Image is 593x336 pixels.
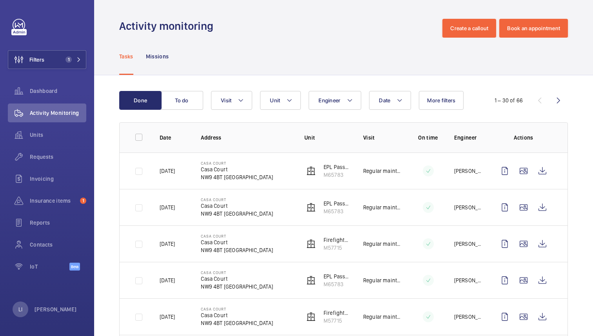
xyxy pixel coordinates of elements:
[324,280,351,288] p: M65783
[201,165,273,173] p: Casa Court
[201,319,273,327] p: NW9 4BT [GEOGRAPHIC_DATA]
[363,167,402,175] p: Regular maintenance
[324,244,351,252] p: M57715
[363,134,402,142] p: Visit
[324,200,351,207] p: EPL Passenger Lift No 2
[454,134,483,142] p: Engineer
[160,276,175,284] p: [DATE]
[363,240,402,248] p: Regular maintenance
[29,56,44,64] span: Filters
[363,313,402,321] p: Regular maintenance
[35,305,77,313] p: [PERSON_NAME]
[160,203,175,211] p: [DATE]
[379,97,390,104] span: Date
[306,239,316,249] img: elevator.svg
[309,91,361,110] button: Engineer
[454,276,483,284] p: [PERSON_NAME]
[30,197,77,205] span: Insurance items
[454,240,483,248] p: [PERSON_NAME]
[260,91,301,110] button: Unit
[160,134,188,142] p: Date
[495,96,523,104] div: 1 – 30 of 66
[18,305,22,313] p: LI
[419,91,464,110] button: More filters
[201,311,273,319] p: Casa Court
[201,202,273,210] p: Casa Court
[201,238,273,246] p: Casa Court
[211,91,252,110] button: Visit
[415,134,442,142] p: On time
[30,109,86,117] span: Activity Monitoring
[304,134,351,142] p: Unit
[30,175,86,183] span: Invoicing
[306,166,316,176] img: elevator.svg
[499,19,568,38] button: Book an appointment
[30,219,86,227] span: Reports
[69,263,80,271] span: Beta
[201,173,273,181] p: NW9 4BT [GEOGRAPHIC_DATA]
[306,276,316,285] img: elevator.svg
[306,312,316,321] img: elevator.svg
[161,91,203,110] button: To do
[160,240,175,248] p: [DATE]
[146,53,169,60] p: Missions
[369,91,411,110] button: Date
[30,263,69,271] span: IoT
[80,198,86,204] span: 1
[363,203,402,211] p: Regular maintenance
[201,275,273,283] p: Casa Court
[119,19,218,33] h1: Activity monitoring
[30,153,86,161] span: Requests
[119,91,162,110] button: Done
[8,50,86,69] button: Filters1
[201,134,291,142] p: Address
[495,134,552,142] p: Actions
[201,270,273,275] p: Casa Court
[201,283,273,291] p: NW9 4BT [GEOGRAPHIC_DATA]
[454,203,483,211] p: [PERSON_NAME]
[442,19,496,38] button: Create a callout
[30,131,86,139] span: Units
[30,241,86,249] span: Contacts
[324,171,351,179] p: M65783
[201,246,273,254] p: NW9 4BT [GEOGRAPHIC_DATA]
[324,309,351,317] p: Firefighters - EPL Passenger Lift No 1
[427,97,455,104] span: More filters
[324,236,351,244] p: Firefighters - EPL Passenger Lift No 1
[318,97,340,104] span: Engineer
[324,207,351,215] p: M65783
[160,313,175,321] p: [DATE]
[454,167,483,175] p: [PERSON_NAME]
[65,56,72,63] span: 1
[306,203,316,212] img: elevator.svg
[324,163,351,171] p: EPL Passenger Lift No 2
[201,210,273,218] p: NW9 4BT [GEOGRAPHIC_DATA]
[119,53,133,60] p: Tasks
[201,307,273,311] p: Casa Court
[30,87,86,95] span: Dashboard
[454,313,483,321] p: [PERSON_NAME]
[201,161,273,165] p: Casa Court
[201,234,273,238] p: Casa Court
[201,197,273,202] p: Casa Court
[324,317,351,325] p: M57715
[324,272,351,280] p: EPL Passenger Lift No 2
[221,97,231,104] span: Visit
[160,167,175,175] p: [DATE]
[270,97,280,104] span: Unit
[363,276,402,284] p: Regular maintenance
